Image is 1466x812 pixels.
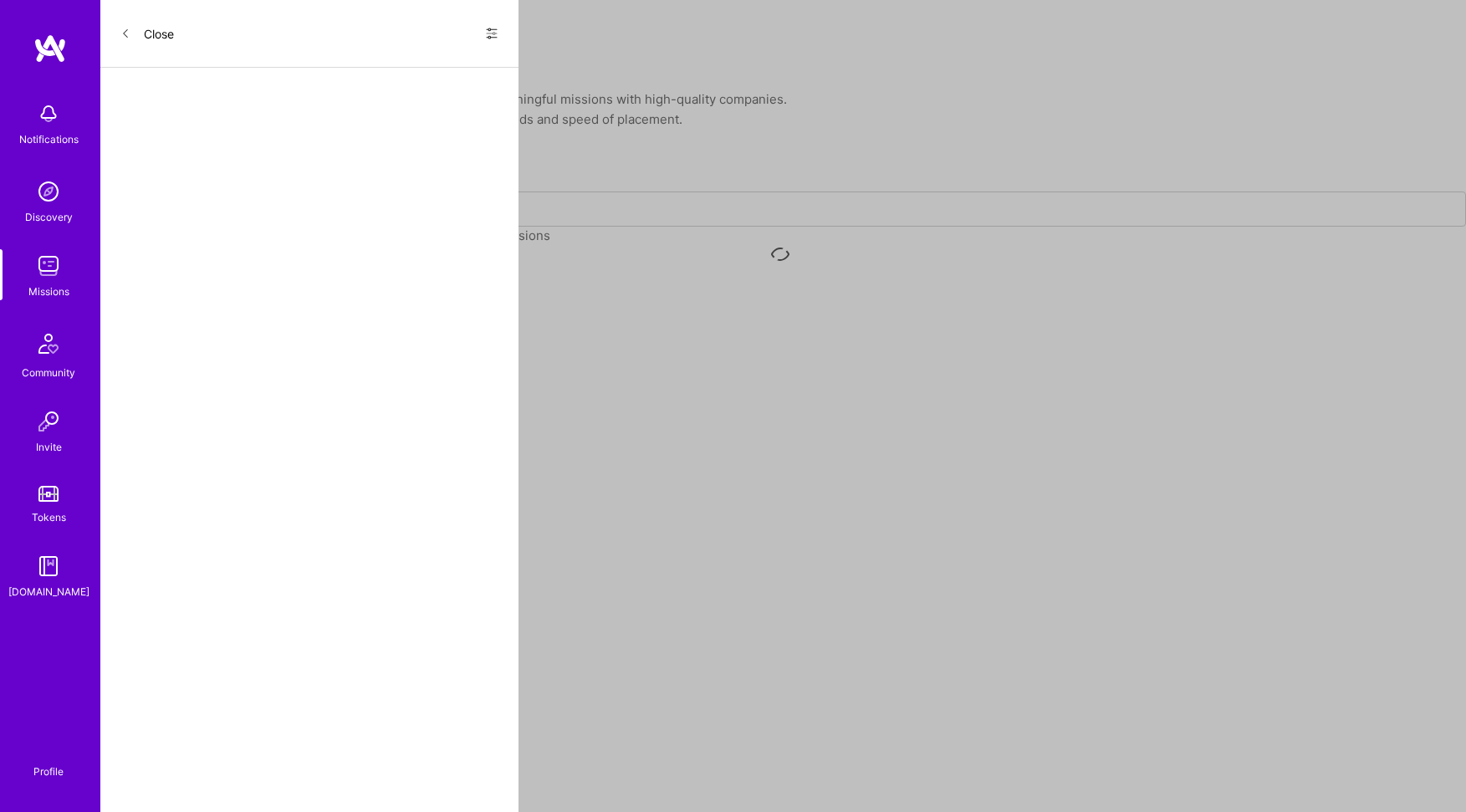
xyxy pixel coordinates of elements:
[25,208,73,226] div: Discovery
[28,324,69,364] img: Community
[38,486,59,502] img: tokens
[32,508,66,526] div: Tokens
[33,33,67,64] img: logo
[33,763,64,779] div: Profile
[28,283,69,300] div: Missions
[8,583,89,600] div: [DOMAIN_NAME]
[36,438,62,456] div: Invite
[28,745,69,779] a: Profile
[120,20,174,47] button: Close
[32,549,65,583] img: guide book
[22,364,75,381] div: Community
[32,405,65,438] img: Invite
[32,175,65,208] img: discovery
[32,249,65,283] img: teamwork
